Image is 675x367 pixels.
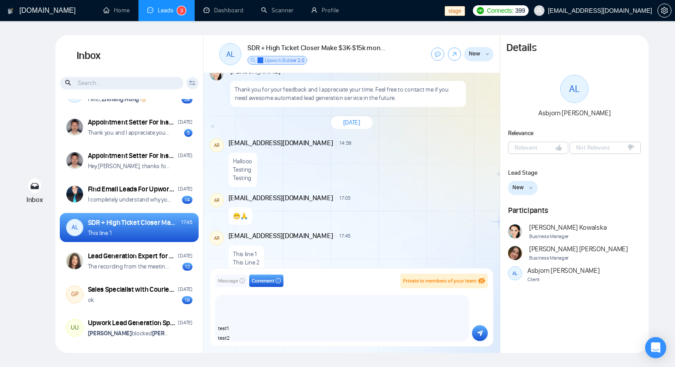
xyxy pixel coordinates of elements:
span: [EMAIL_ADDRESS][DOMAIN_NAME] [229,193,333,203]
strong: Zhineng Hong [102,95,139,103]
button: Newdown [464,47,494,61]
div: 28 [181,95,192,103]
span: [PERSON_NAME] [PERSON_NAME] [529,244,628,254]
div: 5 [184,129,192,137]
span: 399 [515,6,525,15]
span: Business Manager [529,232,606,241]
button: Not Relevant [570,142,641,154]
span: Client [527,275,600,284]
span: Relevant [515,143,537,152]
span: info-circle [276,278,281,283]
span: [DATE] [343,118,360,127]
div: AR [210,139,223,152]
div: AR [210,194,223,207]
span: Connects: [487,6,513,15]
span: 17:05 [339,195,351,202]
span: 17:45 [339,232,351,239]
a: userProfile [311,7,339,14]
span: stage [445,6,465,16]
p: This line 1 [88,229,112,237]
h1: SDR + High Ticket Closer Make $3K-$15k monthly 100% comission based only. [247,43,385,53]
div: AL [561,75,588,103]
p: This Line 2 [233,258,260,267]
span: search [65,78,73,88]
img: Nikita Kasianov [66,152,83,169]
span: setting [658,7,671,14]
div: SDR + High Ticket Closer Make $3K-$15k monthly 100% comission based only. [88,218,179,228]
p: blocked [88,329,172,338]
div: AR [210,231,223,245]
p: Hey [PERSON_NAME], thanks for applying for this position! [88,162,172,170]
p: Thank you and I appreciate your time. Feel free to contact me if you need awesome automated lead ... [88,128,172,137]
img: Agnieszka Kowalska [508,224,522,239]
div: [DATE] [178,151,192,160]
div: 17:45 [181,218,192,227]
span: Inbox [26,195,43,204]
span: Asbjorn [PERSON_NAME] [538,109,611,117]
span: New [469,49,480,58]
a: dashboardDashboard [203,7,243,14]
strong: [PERSON_NAME] [88,330,132,337]
div: AL [220,44,241,65]
p: The recording from the meeting on now available [88,262,172,271]
sup: 3 [177,6,186,15]
span: Business Manager [529,254,628,262]
button: Relevant [508,142,568,154]
p: Hallooo [233,157,252,165]
div: 12 [182,263,192,271]
strong: [PERSON_NAME] [152,330,196,337]
a: setting [657,7,671,14]
div: 14 [182,196,192,204]
span: ✅ Upwork Bidder 2.0 [257,57,304,63]
span: search [250,58,256,63]
div: [DATE] [178,252,192,260]
div: Appointment Setter For Instagram [88,151,176,161]
p: Thank you for your feedback and I appreciate your time. Feel free to contact me if you need aweso... [235,85,461,102]
span: Relevance [508,129,533,137]
div: Sales Specialist with Courier Parcel Reseller Expertise [88,285,176,294]
p: ok [88,296,94,304]
h1: Details [506,41,536,55]
span: [EMAIL_ADDRESS][DOMAIN_NAME] [229,231,333,241]
div: Upwork Lead Generation Specialist [88,318,176,328]
span: down [529,186,533,190]
img: logo [7,4,14,18]
a: homeHome [103,7,130,14]
span: Asbjorn [PERSON_NAME] [527,266,600,275]
a: messageLeads3 [147,7,186,14]
img: Nikita Kasianov [66,119,83,136]
button: Newdown [508,181,537,195]
div: Lead Generation Expert for UX/UI designers team [88,251,176,261]
div: AL [508,267,522,280]
img: Jonathan DeYoung [66,186,83,202]
span: [EMAIL_ADDRESS][DOMAIN_NAME] [229,138,333,148]
img: Agnieszka [210,66,224,81]
div: Appointment Setter For Instagram [88,117,176,127]
img: Andrian Marsella [508,246,522,260]
div: 19 [182,296,192,304]
img: upwork-logo.png [477,7,484,14]
button: Messageinfo-circle [215,275,247,287]
span: user [536,7,542,14]
span: [PERSON_NAME] Kowalska [529,223,606,232]
div: [DATE] [178,319,192,327]
span: Private to members of your team [403,278,476,284]
span: Lead Stage [508,169,537,176]
span: down [486,52,489,56]
p: Hello, 👋🏻 [88,95,146,103]
span: Comment [252,277,274,285]
p: Testing [233,165,252,174]
button: setting [657,4,671,18]
span: 14:58 [339,139,352,147]
span: Message [218,277,238,285]
h1: Inbox [55,35,203,77]
p: 😁🙏 [233,212,247,220]
span: eye-invisible [478,277,485,284]
p: Testing [233,174,252,182]
div: Find Email Leads For Upwork Client Agencies [88,184,176,194]
div: [DATE] [178,118,192,126]
textarea: Hello 1 heloo 2 test1 test2 [215,295,469,341]
p: This line 1 [233,250,260,258]
div: [DATE] [178,285,192,294]
span: info-circle [240,278,245,283]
